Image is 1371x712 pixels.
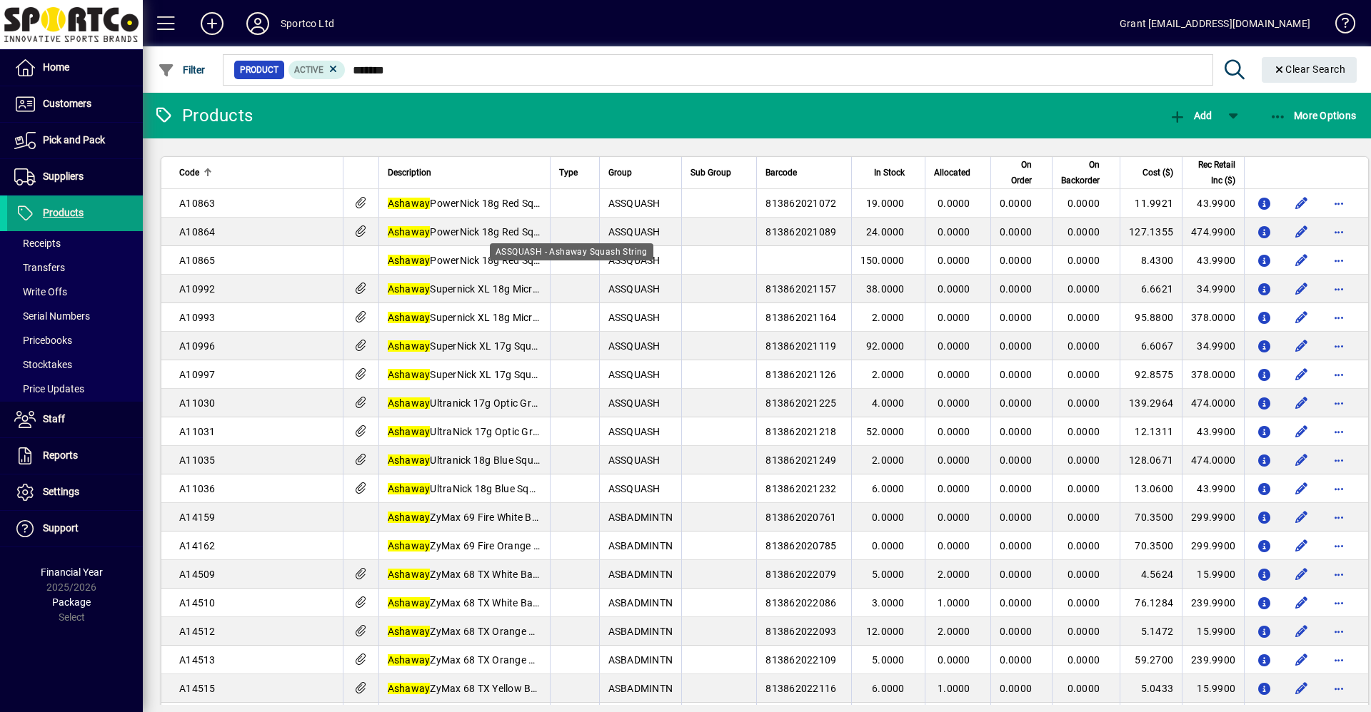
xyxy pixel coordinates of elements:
span: A14162 [179,540,216,551]
span: ASBADMINTN [608,540,673,551]
span: 0.0000 [1068,283,1100,295]
span: A10997 [179,369,216,380]
span: 0.0000 [1000,597,1033,609]
span: A14512 [179,626,216,637]
span: 0.0000 [938,198,970,209]
span: Ultranick 17g Optic Green Squash String Reel 110m [388,397,665,409]
span: A10864 [179,226,216,238]
div: ASSQUASH - Ashaway Squash String [490,243,653,260]
span: Clear Search [1273,63,1346,75]
a: Knowledge Base [1325,3,1353,49]
td: 239.9900 [1182,589,1244,617]
span: ASBADMINTN [608,626,673,637]
span: 813862022093 [765,626,836,637]
td: 76.1284 [1120,589,1182,617]
em: Ashaway [388,255,431,266]
span: ZyMax 68 TX Orange Badminton String REEL 200m [388,654,665,666]
a: Home [7,50,143,86]
td: 70.3500 [1120,503,1182,532]
button: Edit [1290,534,1313,557]
span: 0.0000 [938,397,970,409]
button: Profile [235,11,281,36]
td: 34.9900 [1182,332,1244,360]
td: 4.5624 [1120,560,1182,589]
button: Clear [1262,57,1357,83]
span: A14509 [179,569,216,580]
span: 2.0000 [872,454,905,466]
span: 0.0000 [1000,312,1033,323]
span: 2.0000 [938,626,970,637]
button: Edit [1290,620,1313,643]
span: 0.0000 [1000,198,1033,209]
span: 0.0000 [1000,483,1033,494]
span: 0.0000 [1068,569,1100,580]
button: More options [1327,363,1350,386]
span: 813862021089 [765,226,836,238]
span: Ultranick 18g Blue Squash String Reel 110m [388,454,631,466]
button: More options [1327,420,1350,443]
span: 0.0000 [938,483,970,494]
td: 378.0000 [1182,303,1244,332]
td: 139.2964 [1120,389,1182,417]
span: 0.0000 [938,340,970,352]
span: A11035 [179,454,216,466]
span: More Options [1270,110,1357,121]
span: On Order [1000,157,1033,188]
button: More options [1327,563,1350,586]
a: Price Updates [7,377,143,401]
span: ASBADMINTN [608,597,673,609]
span: 813862021225 [765,397,836,409]
span: 0.0000 [1000,340,1033,352]
span: 150.0000 [860,255,905,266]
span: Support [43,522,79,534]
span: SuperNick XL 17g Squash String Reel 110m [388,369,629,380]
button: Edit [1290,192,1313,215]
td: 43.9900 [1182,474,1244,503]
span: 0.0000 [1068,340,1100,352]
span: 0.0000 [1000,283,1033,295]
span: 813862020785 [765,540,836,551]
div: Sub Group [690,165,748,180]
em: Ashaway [388,198,431,209]
a: Serial Numbers [7,304,143,328]
div: Allocated [934,165,983,180]
span: ASSQUASH [608,340,661,352]
span: 813862021164 [765,312,836,323]
button: Edit [1290,591,1313,614]
span: Description [388,165,431,180]
span: Supernick XL 18g Micro Yel Squash String Reel 110m [388,312,671,323]
em: Ashaway [388,597,431,609]
span: 0.0000 [1068,512,1100,523]
button: Edit [1290,335,1313,357]
span: Rec Retail Inc ($) [1191,157,1235,188]
button: Add [189,11,235,36]
span: A11031 [179,426,216,437]
em: Ashaway [388,454,431,466]
em: Ashaway [388,626,431,637]
td: 8.4300 [1120,246,1182,275]
a: Pricebooks [7,328,143,352]
em: Ashaway [388,654,431,666]
button: More options [1327,306,1350,329]
span: 813862021157 [765,283,836,295]
span: 0.0000 [1068,255,1100,266]
div: In Stock [860,165,918,180]
em: Ashaway [388,569,431,580]
span: 0.0000 [1000,255,1033,266]
span: ASBADMINTN [608,569,673,580]
div: Products [154,104,253,127]
span: 813862021249 [765,454,836,466]
td: 299.9900 [1182,532,1244,560]
a: Suppliers [7,159,143,195]
td: 12.1311 [1120,417,1182,446]
span: 0.0000 [1000,369,1033,380]
button: Edit [1290,363,1313,386]
span: 0.0000 [1068,426,1100,437]
button: More options [1327,249,1350,272]
span: 0.0000 [1068,540,1100,551]
span: Sub Group [690,165,731,180]
span: 0.0000 [1068,626,1100,637]
span: ZyMax 69 Fire Orange Badminton String Reel [388,540,636,551]
button: Add [1165,103,1215,128]
button: More options [1327,506,1350,529]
